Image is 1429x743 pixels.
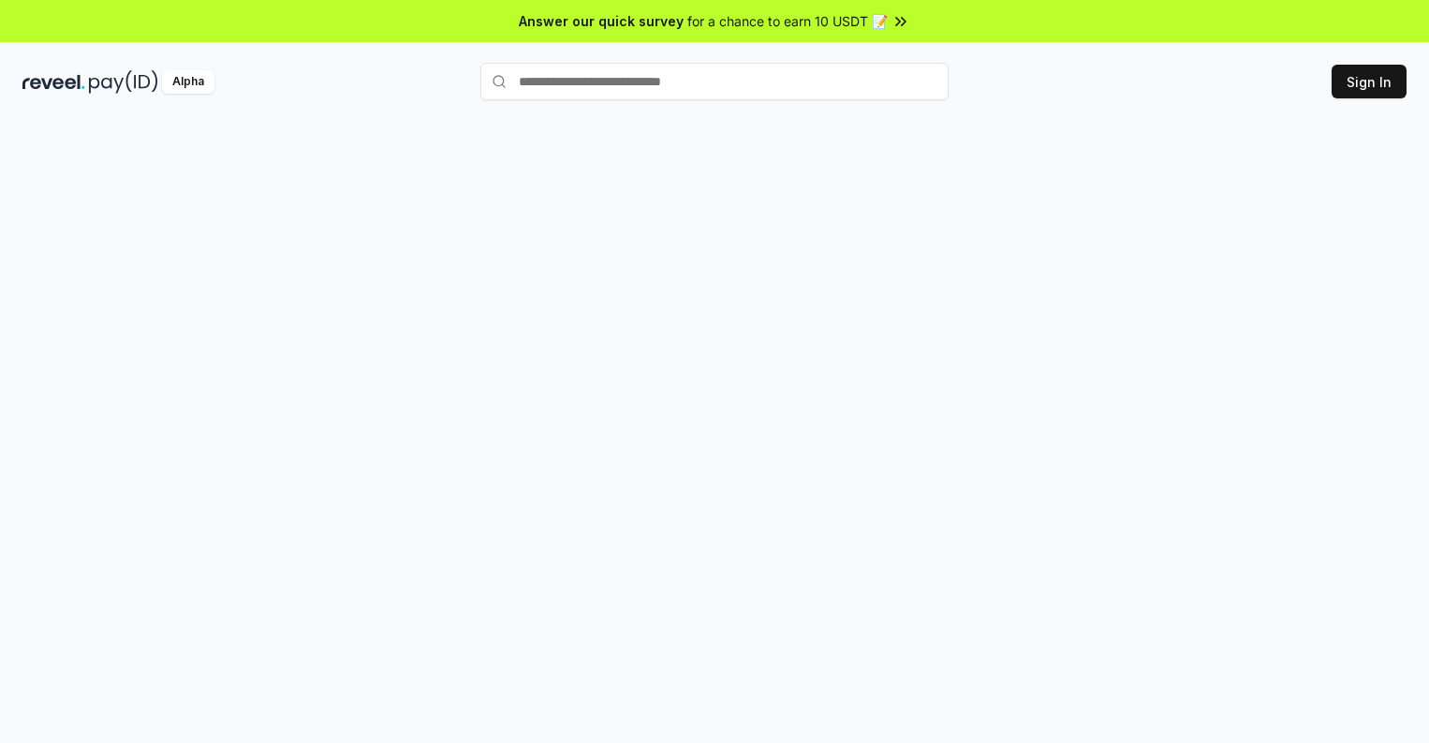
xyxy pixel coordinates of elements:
[89,70,158,94] img: pay_id
[22,70,85,94] img: reveel_dark
[687,11,888,31] span: for a chance to earn 10 USDT 📝
[519,11,684,31] span: Answer our quick survey
[1332,65,1407,98] button: Sign In
[162,70,214,94] div: Alpha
